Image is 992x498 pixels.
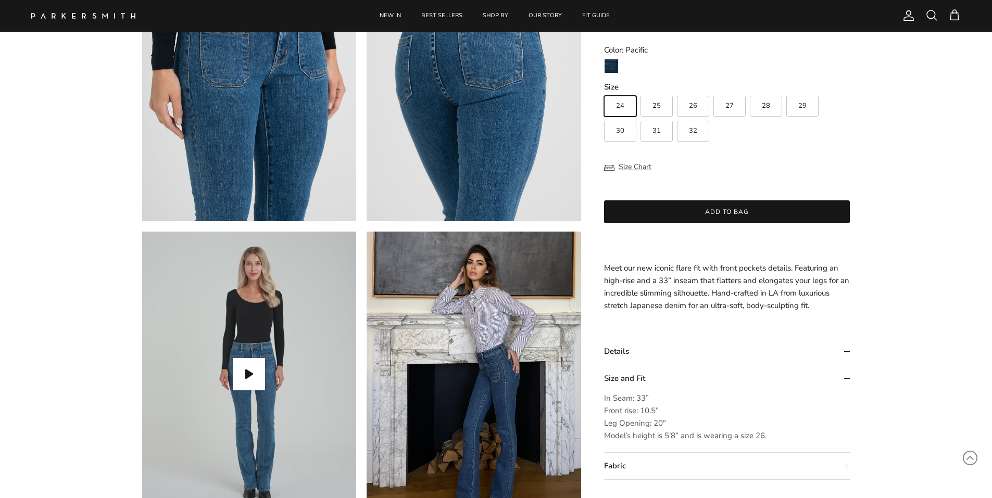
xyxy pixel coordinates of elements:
[616,127,624,134] span: 30
[689,127,697,134] span: 32
[898,9,915,22] a: Account
[962,450,978,466] svg: Scroll to Top
[616,103,624,109] span: 24
[233,358,265,390] button: Play video
[604,44,850,56] div: Color: Pacific
[604,263,849,311] span: Featuring an high-rise and a 33” inseam that flatters and elongates your legs for an incredible s...
[604,59,619,76] a: Pacific
[604,453,850,479] summary: Fabric
[604,82,619,93] legend: Size
[31,13,135,19] img: Parker Smith
[798,103,807,109] span: 29
[604,200,850,223] button: Add to bag
[652,103,661,109] span: 25
[604,338,850,365] summary: Details
[604,157,651,177] button: Size Chart
[725,103,734,109] span: 27
[605,59,618,73] img: Pacific
[604,263,793,273] span: Meet our new iconic flare fit with front pockets details.
[604,393,767,441] span: In Seam: 33” Front rise: 10.5” Leg Opening: 20″ Model’s height is 5’8” and is wearing a size 26.
[762,103,770,109] span: 28
[604,365,850,392] summary: Size and Fit
[689,103,697,109] span: 26
[652,127,661,134] span: 31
